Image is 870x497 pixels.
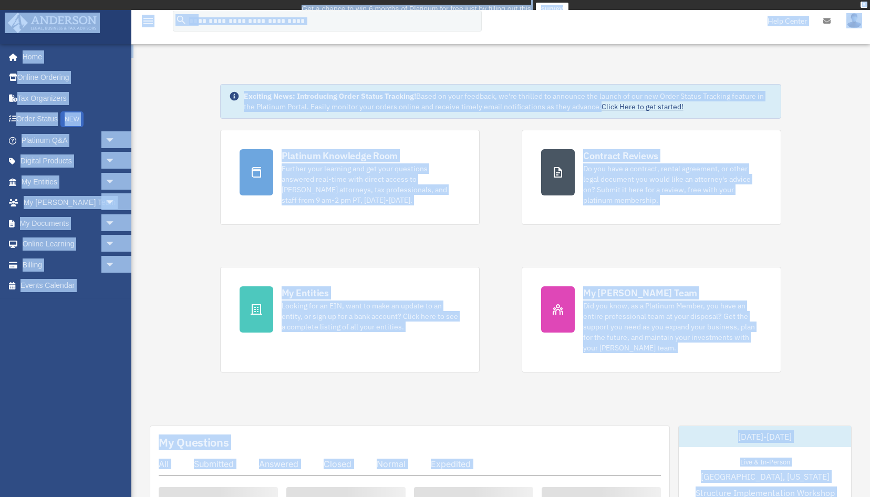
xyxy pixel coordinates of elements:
[282,286,329,299] div: My Entities
[846,13,862,28] img: User Pic
[105,171,126,193] span: arrow_drop_down
[105,213,126,234] span: arrow_drop_down
[861,2,867,8] div: close
[7,234,131,255] a: Online Learningarrow_drop_down
[7,275,131,296] a: Events Calendar
[7,46,126,67] a: Home
[159,434,229,450] div: My Questions
[220,130,480,225] a: Platinum Knowledge Room Further your learning and get your questions answered real-time with dire...
[536,3,568,15] a: survey
[282,149,398,162] div: Platinum Knowledge Room
[522,267,781,372] a: My [PERSON_NAME] Team Did you know, as a Platinum Member, you have an entire professional team at...
[244,91,416,101] strong: Exciting News: Introducing Order Status Tracking!
[282,163,460,205] div: Further your learning and get your questions answered real-time with direct access to [PERSON_NAM...
[431,459,471,469] div: Expedited
[282,301,460,332] div: Looking for an EIN, want to make an update to an entity, or sign up for a bank account? Click her...
[679,426,851,447] div: [DATE]-[DATE]
[302,3,531,15] div: Get a chance to win 6 months of Platinum for free just by filling out this
[220,267,480,372] a: My Entities Looking for an EIN, want to make an update to an entity, or sign up for a bank accoun...
[7,109,131,130] a: Order StatusNEW
[7,151,131,172] a: Digital Productsarrow_drop_down
[583,149,658,162] div: Contract Reviews
[583,163,762,205] div: Do you have a contract, rental agreement, or other legal document you would like an attorney's ad...
[5,13,100,33] img: Anderson Advisors Platinum Portal
[142,15,154,27] i: menu
[60,111,84,127] div: NEW
[7,213,131,234] a: My Documentsarrow_drop_down
[7,67,131,88] a: Online Ordering
[105,254,126,276] span: arrow_drop_down
[583,286,697,299] div: My [PERSON_NAME] Team
[142,18,154,27] a: menu
[583,301,762,353] div: Did you know, as a Platinum Member, you have an entire professional team at your disposal? Get th...
[244,91,773,112] div: Based on your feedback, we're thrilled to announce the launch of our new Order Status Tracking fe...
[105,234,126,255] span: arrow_drop_down
[7,254,131,275] a: Billingarrow_drop_down
[7,171,131,192] a: My Entitiesarrow_drop_down
[522,130,781,225] a: Contract Reviews Do you have a contract, rental agreement, or other legal document you would like...
[105,151,126,172] span: arrow_drop_down
[194,459,234,469] div: Submitted
[377,459,406,469] div: Normal
[324,459,351,469] div: Closed
[159,459,169,469] div: All
[701,470,830,483] span: [GEOGRAPHIC_DATA], [US_STATE]
[105,192,126,214] span: arrow_drop_down
[7,130,131,151] a: Platinum Q&Aarrow_drop_down
[7,192,131,213] a: My [PERSON_NAME] Teamarrow_drop_down
[105,130,126,151] span: arrow_drop_down
[732,455,799,467] div: Live & In-Person
[175,14,187,26] i: search
[7,88,131,109] a: Tax Organizers
[259,459,298,469] div: Answered
[602,102,683,111] a: Click Here to get started!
